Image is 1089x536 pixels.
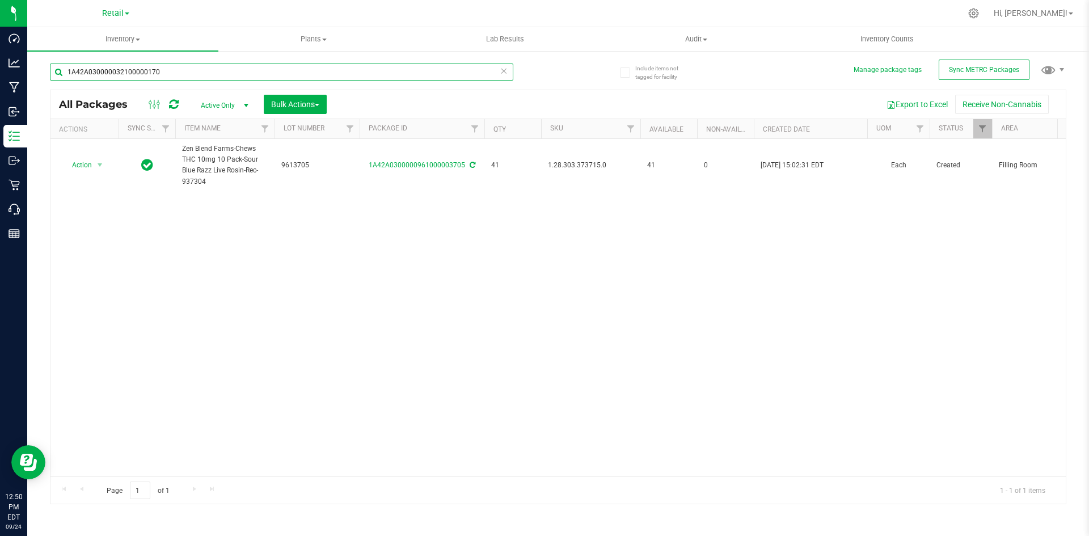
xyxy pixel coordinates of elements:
a: Filter [466,119,484,138]
a: Status [939,124,963,132]
span: Sync METRC Packages [949,66,1019,74]
a: Filter [973,119,992,138]
a: UOM [876,124,891,132]
a: Filter [256,119,275,138]
span: Each [874,160,923,171]
a: Available [649,125,683,133]
inline-svg: Manufacturing [9,82,20,93]
div: Manage settings [966,8,981,19]
span: Page of 1 [97,482,179,499]
span: 1.28.303.373715.0 [548,160,634,171]
span: Include items not tagged for facility [635,64,692,81]
a: Filter [341,119,360,138]
span: Action [62,157,92,173]
span: [DATE] 15:02:31 EDT [761,160,824,171]
span: Retail [102,9,124,18]
span: Inventory [27,34,218,44]
p: 12:50 PM EDT [5,492,22,522]
input: 1 [130,482,150,499]
inline-svg: Retail [9,179,20,191]
a: Filter [157,119,175,138]
inline-svg: Call Center [9,204,20,215]
a: Plants [218,27,410,51]
a: Package ID [369,124,407,132]
inline-svg: Outbound [9,155,20,166]
a: Sync Status [128,124,171,132]
a: 1A42A0300000961000003705 [369,161,465,169]
span: Clear [500,64,508,78]
inline-svg: Analytics [9,57,20,69]
span: Lab Results [471,34,539,44]
a: Item Name [184,124,221,132]
a: Filter [622,119,640,138]
button: Bulk Actions [264,95,327,114]
iframe: Resource center [11,445,45,479]
a: Audit [601,27,792,51]
span: Hi, [PERSON_NAME]! [994,9,1067,18]
a: Lab Results [410,27,601,51]
span: 1 - 1 of 1 items [991,482,1054,499]
button: Manage package tags [854,65,922,75]
button: Receive Non-Cannabis [955,95,1049,114]
a: Non-Available [706,125,757,133]
span: Filling Room [999,160,1070,171]
a: Area [1001,124,1018,132]
inline-svg: Inventory [9,130,20,142]
span: 9613705 [281,160,353,171]
span: Bulk Actions [271,100,319,109]
inline-svg: Inbound [9,106,20,117]
inline-svg: Dashboard [9,33,20,44]
a: Created Date [763,125,810,133]
button: Sync METRC Packages [939,60,1029,80]
span: In Sync [141,157,153,173]
a: Lot Number [284,124,324,132]
span: All Packages [59,98,139,111]
span: Sync from Compliance System [468,161,475,169]
span: Audit [601,34,791,44]
span: Created [936,160,985,171]
p: 09/24 [5,522,22,531]
div: Actions [59,125,114,133]
span: 41 [491,160,534,171]
span: 0 [704,160,747,171]
a: Inventory Counts [792,27,983,51]
button: Export to Excel [879,95,955,114]
a: Inventory [27,27,218,51]
a: Qty [493,125,506,133]
span: Plants [219,34,409,44]
input: Search Package ID, Item Name, SKU, Lot or Part Number... [50,64,513,81]
a: Filter [911,119,930,138]
span: 41 [647,160,690,171]
span: Inventory Counts [845,34,929,44]
span: select [93,157,107,173]
span: Zen Blend Farms-Chews THC 10mg 10 Pack-Sour Blue Razz Live Rosin-Rec-937304 [182,144,268,187]
a: SKU [550,124,563,132]
inline-svg: Reports [9,228,20,239]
